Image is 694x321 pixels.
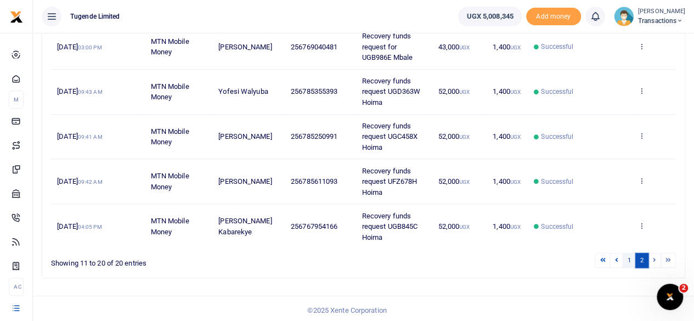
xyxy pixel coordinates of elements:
[10,12,23,20] a: logo-small logo-large logo-large
[679,284,688,292] span: 2
[10,10,23,24] img: logo-small
[66,12,125,21] span: Tugende Limited
[541,87,573,97] span: Successful
[526,8,581,26] li: Toup your wallet
[78,89,103,95] small: 09:43 AM
[362,122,418,151] span: Recovery funds request UGC458X Hoima
[362,212,418,241] span: Recovery funds request UGB845C Hoima
[362,167,417,196] span: Recovery funds request UFZ678H Hoima
[614,7,634,26] img: profile-user
[635,253,648,268] a: 2
[57,43,101,51] span: [DATE]
[78,134,103,140] small: 09:41 AM
[458,7,521,26] a: UGX 5,008,345
[438,43,470,51] span: 43,000
[218,132,272,140] span: [PERSON_NAME]
[362,77,421,106] span: Recovery funds request UGD363W Hoima
[541,132,573,142] span: Successful
[438,222,470,230] span: 52,000
[510,179,521,185] small: UGX
[218,177,272,185] span: [PERSON_NAME]
[57,177,102,185] span: [DATE]
[510,224,521,230] small: UGX
[151,82,189,102] span: MTN Mobile Money
[493,132,521,140] span: 1,400
[362,32,413,61] span: Recovery funds request for UGB986E Mbale
[541,222,573,232] span: Successful
[459,224,470,230] small: UGX
[438,87,470,95] span: 52,000
[657,284,683,310] iframe: Intercom live chat
[510,44,521,50] small: UGX
[291,222,337,230] span: 256767954166
[493,43,521,51] span: 1,400
[614,7,685,26] a: profile-user [PERSON_NAME] Transactions
[466,11,513,22] span: UGX 5,008,345
[291,43,337,51] span: 256769040481
[493,177,521,185] span: 1,400
[526,12,581,20] a: Add money
[526,8,581,26] span: Add money
[57,87,102,95] span: [DATE]
[291,132,337,140] span: 256785250991
[459,89,470,95] small: UGX
[541,177,573,187] span: Successful
[78,44,102,50] small: 03:00 PM
[291,177,337,185] span: 256785611093
[57,222,101,230] span: [DATE]
[638,16,685,26] span: Transactions
[51,252,307,269] div: Showing 11 to 20 of 20 entries
[459,134,470,140] small: UGX
[510,89,521,95] small: UGX
[438,177,470,185] span: 52,000
[151,172,189,191] span: MTN Mobile Money
[151,127,189,147] span: MTN Mobile Money
[493,222,521,230] span: 1,400
[459,179,470,185] small: UGX
[151,217,189,236] span: MTN Mobile Money
[438,132,470,140] span: 52,000
[218,87,268,95] span: Yofesi Walyuba
[541,42,573,52] span: Successful
[459,44,470,50] small: UGX
[9,91,24,109] li: M
[291,87,337,95] span: 256785355393
[78,179,103,185] small: 09:42 AM
[510,134,521,140] small: UGX
[218,217,272,236] span: [PERSON_NAME] Kabarekye
[638,7,685,16] small: [PERSON_NAME]
[623,253,636,268] a: 1
[57,132,102,140] span: [DATE]
[218,43,272,51] span: [PERSON_NAME]
[493,87,521,95] span: 1,400
[78,224,102,230] small: 04:05 PM
[9,278,24,296] li: Ac
[151,37,189,57] span: MTN Mobile Money
[454,7,526,26] li: Wallet ballance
